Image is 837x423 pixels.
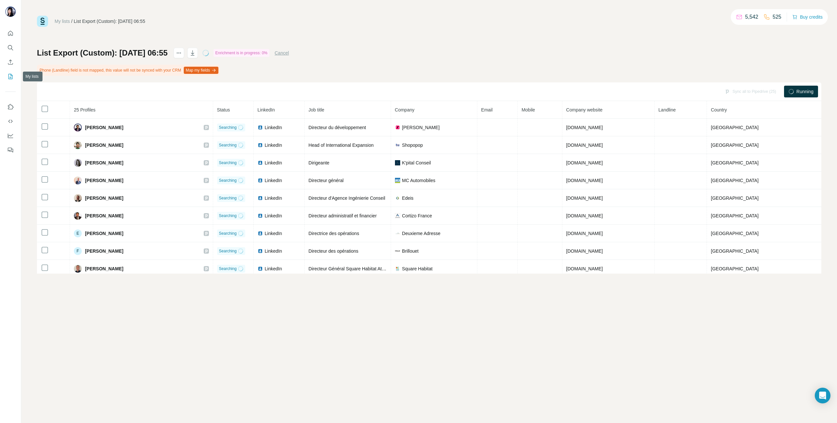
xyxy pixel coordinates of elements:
[395,160,400,165] img: company-logo
[711,107,727,112] span: Country
[85,160,123,166] span: [PERSON_NAME]
[74,107,95,112] span: 25 Profiles
[711,195,759,201] span: [GEOGRAPHIC_DATA]
[566,160,603,165] span: [DOMAIN_NAME]
[74,159,82,167] img: Avatar
[85,124,123,131] span: [PERSON_NAME]
[395,248,400,254] img: company-logo
[219,266,237,272] span: Searching
[566,213,603,218] span: [DOMAIN_NAME]
[37,16,48,27] img: Surfe Logo
[658,107,676,112] span: Landline
[74,177,82,184] img: Avatar
[796,88,813,95] span: Running
[402,195,414,201] span: Edeis
[309,231,359,236] span: Directrice des opérations
[309,213,377,218] span: Directeur administratif et financier
[258,195,263,201] img: LinkedIn logo
[85,177,123,184] span: [PERSON_NAME]
[402,124,440,131] span: [PERSON_NAME]
[37,48,168,58] h1: List Export (Custom): [DATE] 06:55
[219,160,237,166] span: Searching
[5,71,16,82] button: My lists
[309,195,385,201] span: Directeur d'Agence Ingénierie Conseil
[219,125,237,130] span: Searching
[402,142,423,148] span: Shopopop
[566,125,603,130] span: [DOMAIN_NAME]
[395,195,400,201] img: company-logo
[174,48,184,58] button: actions
[74,141,82,149] img: Avatar
[395,107,415,112] span: Company
[5,144,16,156] button: Feedback
[258,143,263,148] img: LinkedIn logo
[258,107,275,112] span: LinkedIn
[5,42,16,54] button: Search
[5,115,16,127] button: Use Surfe API
[219,142,237,148] span: Searching
[5,7,16,17] img: Avatar
[265,142,282,148] span: LinkedIn
[309,107,324,112] span: Job title
[402,212,432,219] span: Cortizo France
[219,195,237,201] span: Searching
[395,178,400,183] img: company-logo
[309,178,344,183] span: Directeur général
[395,143,400,148] img: company-logo
[792,12,823,22] button: Buy credits
[745,13,758,21] p: 5,542
[74,194,82,202] img: Avatar
[74,229,82,237] div: E
[85,248,123,254] span: [PERSON_NAME]
[265,160,282,166] span: LinkedIn
[402,160,431,166] span: K'pital Conseil
[85,212,123,219] span: [PERSON_NAME]
[219,230,237,236] span: Searching
[219,213,237,219] span: Searching
[85,265,123,272] span: [PERSON_NAME]
[402,265,433,272] span: Square Habitat
[265,265,282,272] span: LinkedIn
[85,230,123,237] span: [PERSON_NAME]
[219,178,237,183] span: Searching
[566,248,603,254] span: [DOMAIN_NAME]
[74,212,82,220] img: Avatar
[265,124,282,131] span: LinkedIn
[74,18,145,25] div: List Export (Custom): [DATE] 06:55
[258,213,263,218] img: LinkedIn logo
[258,160,263,165] img: LinkedIn logo
[566,178,603,183] span: [DOMAIN_NAME]
[217,107,230,112] span: Status
[711,231,759,236] span: [GEOGRAPHIC_DATA]
[258,266,263,271] img: LinkedIn logo
[566,266,603,271] span: [DOMAIN_NAME]
[265,212,282,219] span: LinkedIn
[566,231,603,236] span: [DOMAIN_NAME]
[309,248,359,254] span: Directeur des opérations
[265,195,282,201] span: LinkedIn
[395,266,400,271] img: company-logo
[85,195,123,201] span: [PERSON_NAME]
[74,265,82,273] img: Avatar
[5,56,16,68] button: Enrich CSV
[184,67,218,74] button: Map my fields
[711,248,759,254] span: [GEOGRAPHIC_DATA]
[265,177,282,184] span: LinkedIn
[815,388,830,403] div: Open Intercom Messenger
[309,143,374,148] span: Head of International Expansion
[5,101,16,113] button: Use Surfe on LinkedIn
[395,231,400,236] img: company-logo
[74,247,82,255] div: F
[395,125,400,130] img: company-logo
[773,13,781,21] p: 525
[711,266,759,271] span: [GEOGRAPHIC_DATA]
[258,248,263,254] img: LinkedIn logo
[566,195,603,201] span: [DOMAIN_NAME]
[711,160,759,165] span: [GEOGRAPHIC_DATA]
[711,213,759,218] span: [GEOGRAPHIC_DATA]
[55,19,70,24] a: My lists
[402,230,441,237] span: Deuxieme Adresse
[309,266,447,271] span: Directeur Général Square Habitat Atlantique [GEOGRAPHIC_DATA]
[481,107,493,112] span: Email
[275,50,289,56] button: Cancel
